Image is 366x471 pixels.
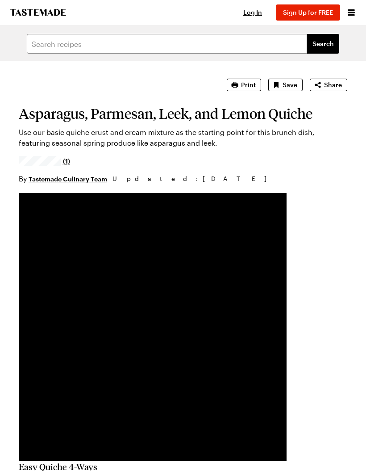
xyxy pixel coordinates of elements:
[283,80,297,89] span: Save
[241,80,256,89] span: Print
[27,34,307,54] input: Search recipes
[19,193,287,461] video-js: Video Player
[310,79,347,91] button: Share
[227,79,261,91] button: Print
[283,8,333,16] span: Sign Up for FREE
[19,105,347,122] h1: Asparagus, Parmesan, Leek, and Lemon Quiche
[19,173,107,184] p: By
[9,9,67,16] a: To Tastemade Home Page
[243,8,262,16] span: Log In
[19,157,70,164] a: 5/5 stars from 1 reviews
[307,34,339,54] button: filters
[235,8,270,17] button: Log In
[29,174,107,184] a: Tastemade Culinary Team
[19,127,347,148] p: Use our basic quiche crust and cream mixture as the starting point for this brunch dish, featurin...
[312,39,334,48] span: Search
[112,174,275,184] span: Updated : [DATE]
[324,80,342,89] span: Share
[345,7,357,18] button: Open menu
[276,4,340,21] button: Sign Up for FREE
[63,156,70,165] span: (1)
[268,79,303,91] button: Save recipe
